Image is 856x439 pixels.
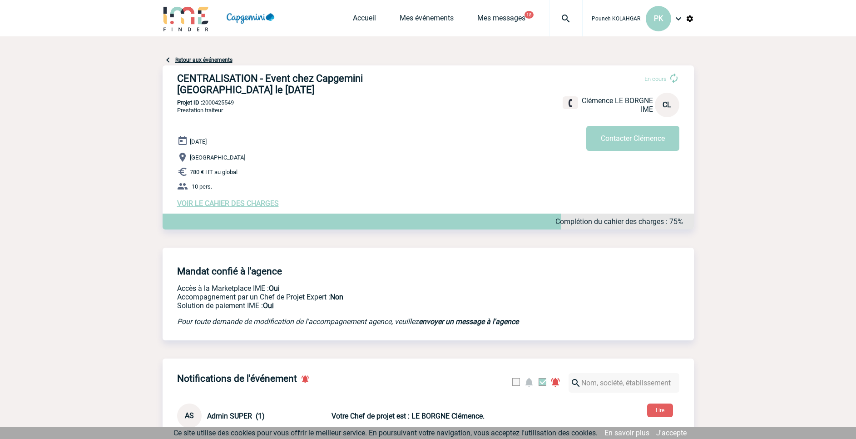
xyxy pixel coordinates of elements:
[604,429,649,437] a: En savoir plus
[190,154,245,161] span: [GEOGRAPHIC_DATA]
[586,126,679,151] button: Contacter Clémence
[269,284,280,293] b: Oui
[566,99,574,107] img: fixe.png
[177,99,202,106] b: Projet ID :
[192,183,212,190] span: 10 pers.
[524,11,534,19] button: 18
[185,411,194,420] span: AS
[330,293,343,301] b: Non
[654,14,663,23] span: PK
[663,100,671,109] span: CL
[177,411,545,420] a: AS Admin SUPER (1) Votre Chef de projet est : LE BORGNE Clémence.
[173,429,598,437] span: Ce site utilise des cookies pour vous offrir le meilleur service. En poursuivant votre navigation...
[177,317,519,326] em: Pour toute demande de modification de l'accompagnement agence, veuillez
[190,169,238,175] span: 780 € HT au global
[400,14,454,26] a: Mes événements
[419,317,519,326] a: envoyer un message à l'agence
[177,107,223,114] span: Prestation traiteur
[477,14,525,26] a: Mes messages
[640,405,680,414] a: Lire
[163,99,694,106] p: 2000425549
[177,73,450,95] h3: CENTRALISATION - Event chez Capgemini [GEOGRAPHIC_DATA] le [DATE]
[644,75,667,82] span: En cours
[177,301,554,310] p: Conformité aux process achat client, Prise en charge de la facturation, Mutualisation de plusieur...
[641,105,653,114] span: IME
[190,138,207,145] span: [DATE]
[177,373,297,384] h4: Notifications de l'événement
[175,57,233,63] a: Retour aux événements
[353,14,376,26] a: Accueil
[163,5,210,31] img: IME-Finder
[177,199,279,208] a: VOIR LE CAHIER DES CHARGES
[332,412,485,420] b: Votre Chef de projet est : LE BORGNE Clémence.
[207,412,265,420] span: Admin SUPER (1)
[177,404,330,428] div: Conversation privée : Client - Agence
[177,266,282,277] h4: Mandat confié à l'agence
[647,404,673,417] button: Lire
[656,429,687,437] a: J'accepte
[177,284,554,293] p: Accès à la Marketplace IME :
[263,301,274,310] b: Oui
[592,15,640,22] span: Pouneh KOLAHGAR
[177,293,554,301] p: Prestation payante
[582,96,653,105] span: Clémence LE BORGNE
